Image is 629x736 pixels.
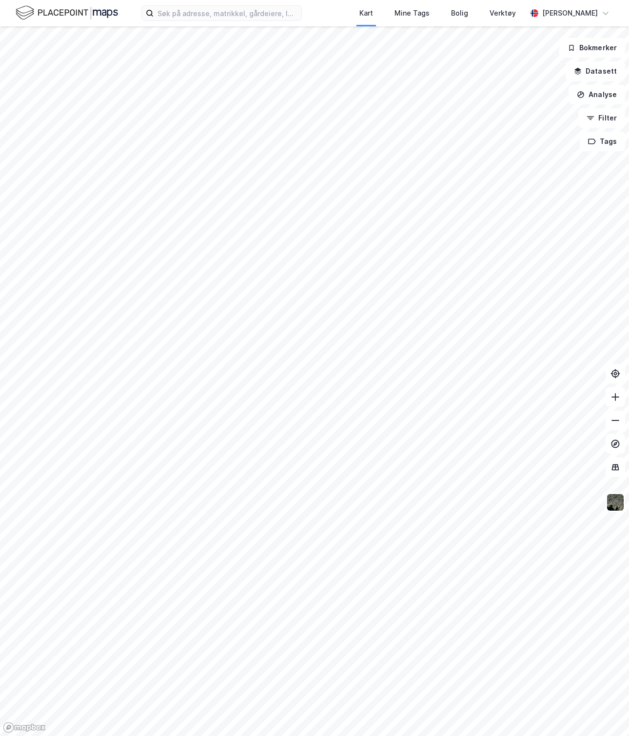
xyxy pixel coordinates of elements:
div: Kart [359,7,373,19]
div: Bolig [451,7,468,19]
input: Søk på adresse, matrikkel, gårdeiere, leietakere eller personer [154,6,301,20]
iframe: Chat Widget [580,689,629,736]
div: Mine Tags [394,7,430,19]
div: [PERSON_NAME] [542,7,598,19]
img: logo.f888ab2527a4732fd821a326f86c7f29.svg [16,4,118,21]
div: Verktøy [490,7,516,19]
